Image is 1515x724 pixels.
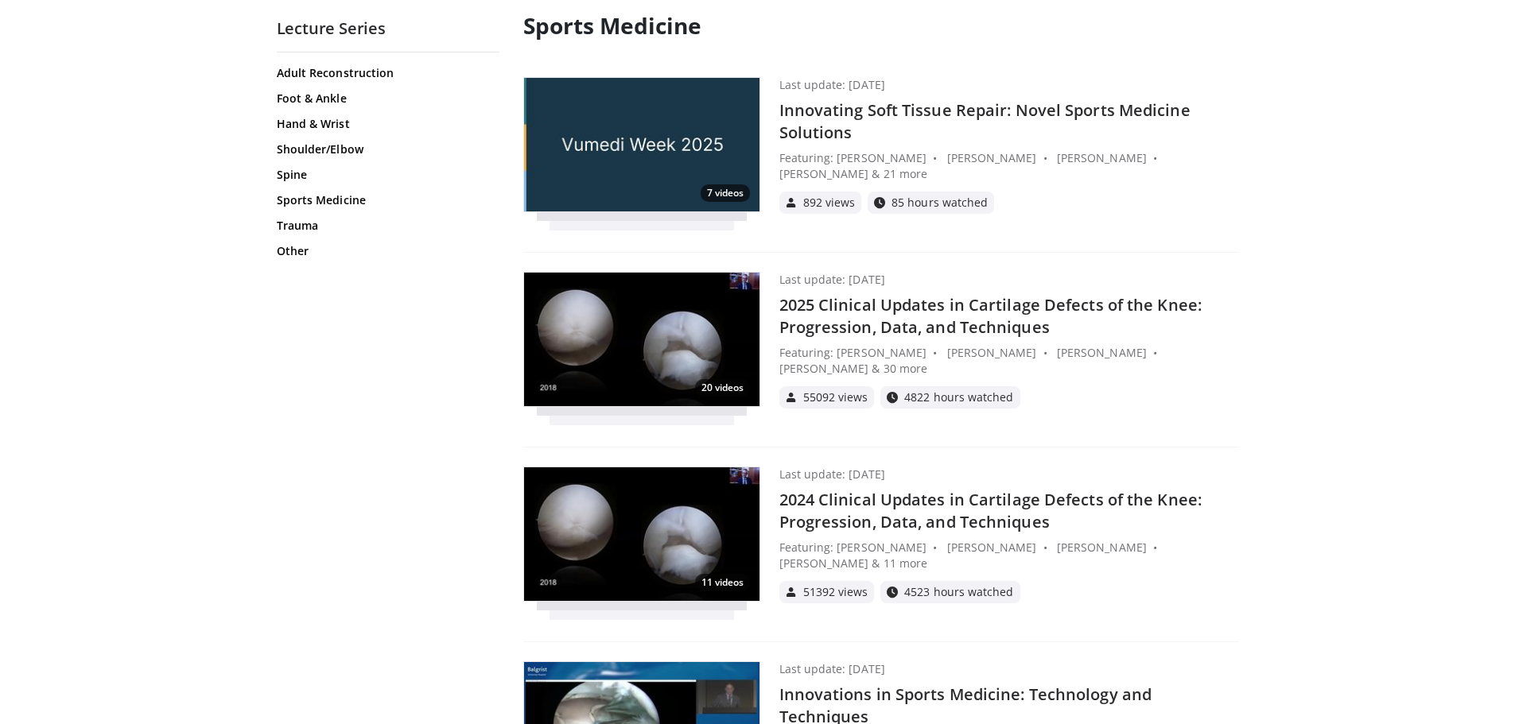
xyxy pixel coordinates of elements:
a: Surgical Solutions for Cartilage Repair 11 videos Last update: [DATE] 2024 Clinical Updates in Ca... [523,467,1239,603]
a: Other [277,243,495,259]
a: Foot & Ankle [277,91,495,106]
a: Adult Reconstruction [277,65,495,81]
a: Sports Medicine [277,192,495,208]
h4: 2024 Clinical Updates in Cartilage Defects of the Knee: Progression, Data, and Techniques [779,489,1239,533]
p: Featuring: [PERSON_NAME] • [PERSON_NAME] • [PERSON_NAME] • [PERSON_NAME] & 11 more [779,540,1239,571]
p: Featuring: [PERSON_NAME] • [PERSON_NAME] • [PERSON_NAME] • [PERSON_NAME] & 30 more [779,345,1239,377]
p: 7 videos [701,184,750,202]
a: Shoulder/Elbow [277,141,495,157]
span: 4523 hours watched [904,587,1013,598]
a: Surgical Solutions for Cartilage Repair 20 videos Last update: [DATE] 2025 Clinical Updates in Ca... [523,272,1239,408]
img: Rotator Cuff: Repair or Transfer [524,78,759,211]
a: Rotator Cuff: Repair or Transfer 7 videos Last update: [DATE] Innovating Soft Tissue Repair: Nove... [523,77,1239,214]
a: Trauma [277,218,495,234]
img: Surgical Solutions for Cartilage Repair [524,467,759,601]
img: Surgical Solutions for Cartilage Repair [524,273,759,406]
p: Last update: [DATE] [779,661,885,677]
h4: 2025 Clinical Updates in Cartilage Defects of the Knee: Progression, Data, and Techniques [779,294,1239,339]
p: Last update: [DATE] [779,272,885,288]
p: Featuring: [PERSON_NAME] • [PERSON_NAME] • [PERSON_NAME] • [PERSON_NAME] & 21 more [779,150,1239,182]
span: 51392 views [803,587,868,598]
span: 892 views [803,197,856,208]
span: 55092 views [803,392,868,403]
a: Spine [277,167,495,183]
h4: Innovating Soft Tissue Repair: Novel Sports Medicine Solutions [779,99,1239,144]
a: Hand & Wrist [277,116,495,132]
span: 4822 hours watched [904,392,1013,403]
p: Last update: [DATE] [779,77,885,93]
p: Last update: [DATE] [779,467,885,482]
h2: Lecture Series [277,18,499,39]
p: 11 videos [695,574,750,591]
span: 85 hours watched [892,197,988,208]
p: 20 videos [695,379,750,397]
strong: Sports Medicine [523,10,701,41]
